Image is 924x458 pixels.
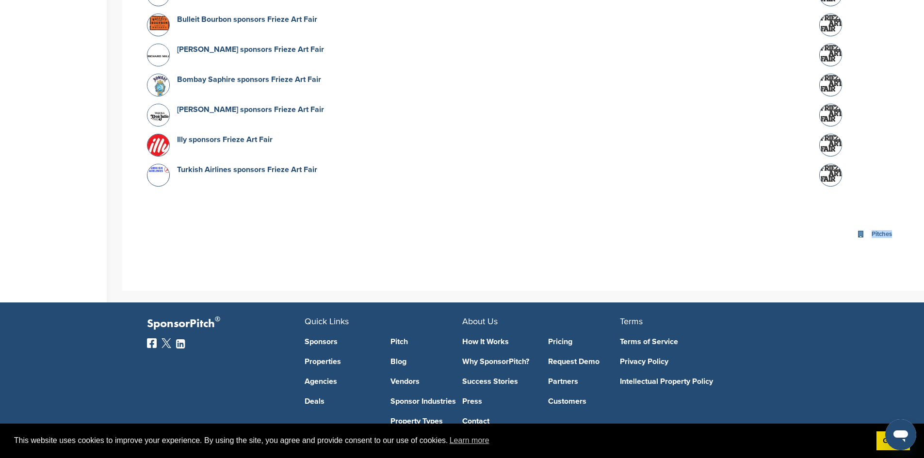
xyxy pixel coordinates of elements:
img: Imgres [820,74,844,93]
a: Privacy Policy [620,358,763,365]
img: Imgres [820,134,844,153]
a: Pitch [390,338,462,346]
a: Turkish Airlines sponsors Frieze Art Fair [177,165,317,174]
img: Data [147,104,172,128]
a: Pricing [548,338,620,346]
a: Property Types [390,417,462,425]
a: Sponsors [305,338,376,346]
img: Twitter [162,338,171,348]
span: About Us [462,316,498,327]
span: Quick Links [305,316,349,327]
img: Imgres [820,164,844,183]
img: Screen shot 2018 01 25 at 9.52.08 am [147,164,172,174]
a: Success Stories [462,378,534,385]
img: Data [147,44,172,68]
a: [PERSON_NAME] sponsors Frieze Art Fair [177,45,324,54]
a: How It Works [462,338,534,346]
a: Blog [390,358,462,365]
a: Sponsor Industries [390,397,462,405]
a: Why SponsorPitch? [462,358,534,365]
a: Agencies [305,378,376,385]
a: Customers [548,397,620,405]
iframe: Button to launch messaging window [885,419,916,450]
a: Partners [548,378,620,385]
p: SponsorPitch [147,317,305,331]
img: Imgres [820,14,844,32]
a: Contact [462,417,534,425]
span: ® [215,313,220,325]
img: Imgres [820,44,844,63]
a: Request Demo [548,358,620,365]
a: [PERSON_NAME] sponsors Frieze Art Fair [177,105,324,114]
img: Data [147,134,172,158]
img: Data [147,74,172,104]
a: Vendors [390,378,462,385]
a: Illy sponsors Frieze Art Fair [177,135,273,144]
a: Intellectual Property Policy [620,378,763,385]
a: Terms of Service [620,338,763,346]
img: Screen shot 2019 06 07 at 10.45.43 am [147,14,172,32]
a: Properties [305,358,376,365]
span: This website uses cookies to improve your experience. By using the site, you agree and provide co... [14,433,869,448]
a: Bombay Saphire sponsors Frieze Art Fair [177,75,321,84]
img: Facebook [147,338,157,348]
a: Press [462,397,534,405]
img: Imgres [820,104,844,123]
div: Pitches [869,229,894,240]
a: learn more about cookies [448,433,491,448]
a: Deals [305,397,376,405]
span: Terms [620,316,643,327]
a: dismiss cookie message [876,431,910,451]
a: Bulleit Bourbon sponsors Frieze Art Fair [177,15,317,24]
